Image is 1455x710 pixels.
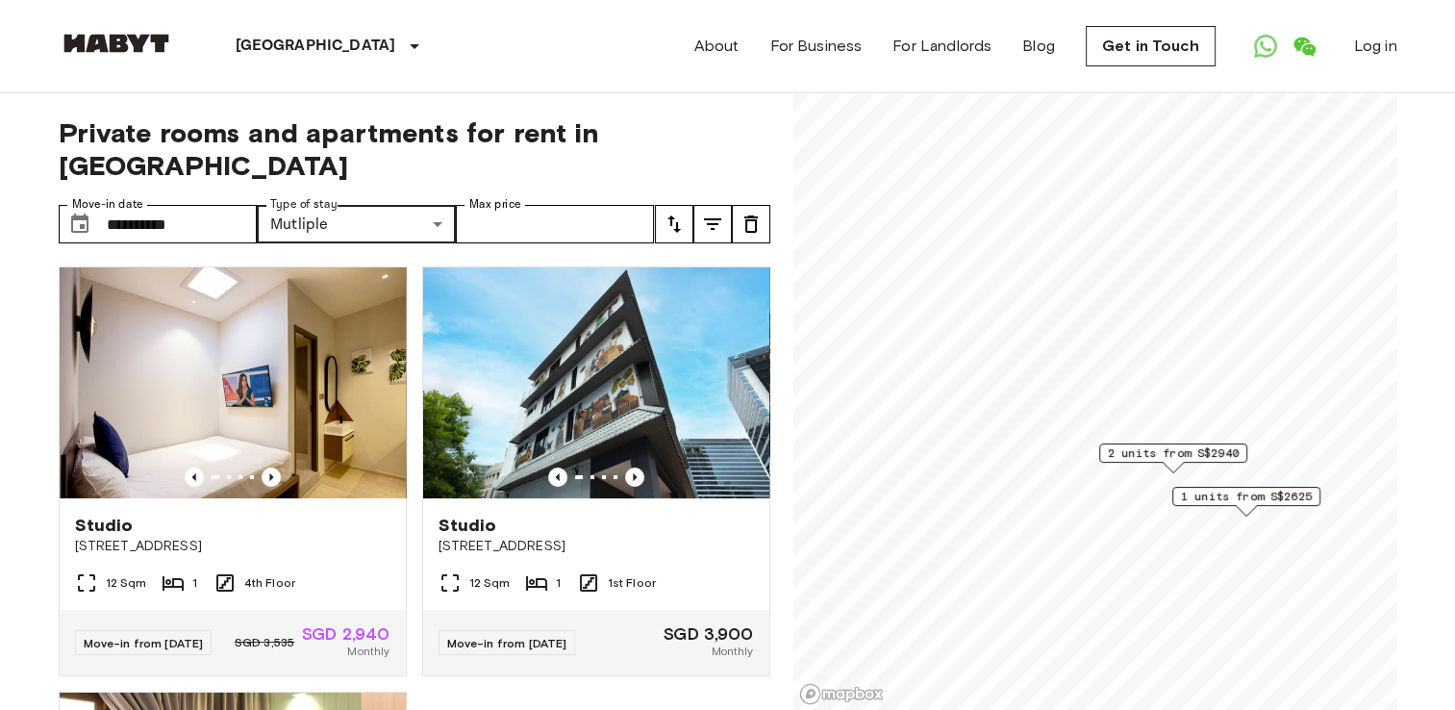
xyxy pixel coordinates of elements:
[769,35,862,58] a: For Business
[548,468,567,487] button: Previous image
[84,636,204,650] span: Move-in from [DATE]
[694,35,740,58] a: About
[257,205,456,243] div: Mutliple
[799,683,884,705] a: Mapbox logo
[711,643,753,660] span: Monthly
[75,537,390,556] span: [STREET_ADDRESS]
[469,574,511,592] span: 12 Sqm
[423,267,769,498] img: Marketing picture of unit SG-01-110-044_001
[60,267,406,498] img: Marketing picture of unit SG-01-110-033-001
[469,196,521,213] label: Max price
[608,574,656,592] span: 1st Floor
[439,514,497,537] span: Studio
[1022,35,1055,58] a: Blog
[732,205,770,243] button: tune
[655,205,693,243] button: tune
[192,574,197,592] span: 1
[1285,27,1323,65] a: Open WeChat
[1354,35,1397,58] a: Log in
[59,116,770,182] span: Private rooms and apartments for rent in [GEOGRAPHIC_DATA]
[892,35,991,58] a: For Landlords
[556,574,561,592] span: 1
[422,266,770,676] a: Marketing picture of unit SG-01-110-044_001Previous imagePrevious imageStudio[STREET_ADDRESS]12 S...
[1108,444,1239,462] span: 2 units from S$2940
[1086,26,1216,66] a: Get in Touch
[61,205,99,243] button: Choose date, selected date is 28 Sep 2025
[1172,487,1320,517] div: Map marker
[693,205,732,243] button: tune
[664,625,753,643] span: SGD 3,900
[75,514,134,537] span: Studio
[262,468,281,487] button: Previous image
[59,266,407,676] a: Marketing picture of unit SG-01-110-033-001Previous imagePrevious imageStudio[STREET_ADDRESS]12 S...
[1246,27,1285,65] a: Open WhatsApp
[236,35,396,58] p: [GEOGRAPHIC_DATA]
[59,34,174,53] img: Habyt
[439,537,754,556] span: [STREET_ADDRESS]
[625,468,644,487] button: Previous image
[447,636,567,650] span: Move-in from [DATE]
[244,574,295,592] span: 4th Floor
[106,574,147,592] span: 12 Sqm
[347,643,389,660] span: Monthly
[72,196,143,213] label: Move-in date
[1099,444,1247,473] div: Map marker
[302,625,389,643] span: SGD 2,940
[235,634,294,651] span: SGD 3,535
[185,468,204,487] button: Previous image
[1181,488,1312,505] span: 1 units from S$2625
[270,196,338,213] label: Type of stay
